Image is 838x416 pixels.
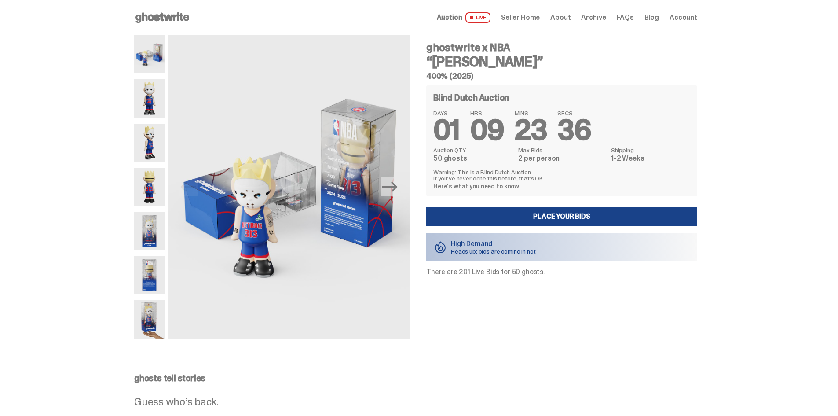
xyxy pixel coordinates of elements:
[426,72,697,80] h5: 400% (2025)
[515,112,547,148] span: 23
[518,155,606,162] dd: 2 per person
[437,14,462,21] span: Auction
[433,169,690,181] p: Warning: This is a Blind Dutch Auction. If you’ve never done this before, that’s OK.
[134,168,165,206] img: Copy%20of%20Eminem_NBA_400_6.png
[381,177,400,196] button: Next
[426,269,697,276] p: There are 201 Live Bids for 50 ghosts.
[426,207,697,226] a: Place your Bids
[134,374,697,383] p: ghosts tell stories
[437,12,490,23] a: Auction LIVE
[433,147,513,153] dt: Auction QTY
[557,112,591,148] span: 36
[433,112,460,148] span: 01
[644,14,659,21] a: Blog
[433,93,509,102] h4: Blind Dutch Auction
[557,110,591,116] span: SECS
[611,147,690,153] dt: Shipping
[515,110,547,116] span: MINS
[616,14,633,21] a: FAQs
[433,182,519,190] a: Here's what you need to know
[451,240,536,247] p: High Demand
[426,42,697,53] h4: ghostwrite x NBA
[134,256,165,294] img: Eminem_NBA_400_13.png
[518,147,606,153] dt: Max Bids
[134,300,165,338] img: eminem%20scale.png
[581,14,606,21] a: Archive
[426,55,697,69] h3: “[PERSON_NAME]”
[670,14,697,21] a: Account
[550,14,571,21] a: About
[451,248,536,254] p: Heads up: bids are coming in hot
[611,155,690,162] dd: 1-2 Weeks
[433,155,513,162] dd: 50 ghosts
[470,112,504,148] span: 09
[134,124,165,162] img: Copy%20of%20Eminem_NBA_400_3.png
[470,110,504,116] span: HRS
[134,35,165,73] img: Eminem_NBA_400_10.png
[501,14,540,21] a: Seller Home
[465,12,490,23] span: LIVE
[433,110,460,116] span: DAYS
[168,35,410,339] img: Eminem_NBA_400_10.png
[134,212,165,250] img: Eminem_NBA_400_12.png
[134,79,165,117] img: Copy%20of%20Eminem_NBA_400_1.png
